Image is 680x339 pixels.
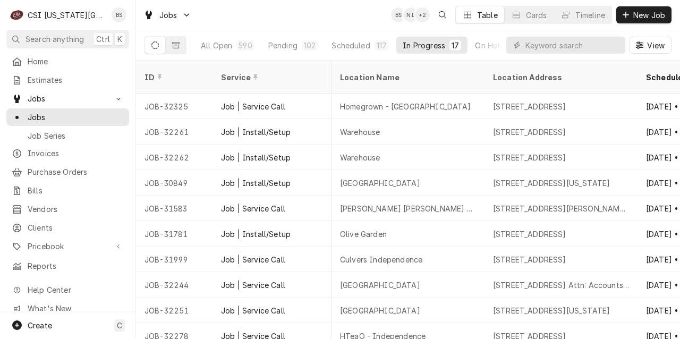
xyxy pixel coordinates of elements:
a: Home [6,53,129,70]
div: Nate Ingram's Avatar [403,7,418,22]
div: + 2 [415,7,430,22]
div: JOB-32251 [136,298,212,323]
button: Search anythingCtrlK [6,30,129,48]
div: [GEOGRAPHIC_DATA] [340,279,420,291]
span: Estimates [28,74,124,86]
a: Invoices [6,145,129,162]
div: BS [112,7,126,22]
div: Service [221,72,321,83]
input: Keyword search [525,37,620,54]
span: New Job [631,10,667,21]
div: Job | Install/Setup [221,177,291,189]
div: Job | Service Call [221,305,285,316]
div: JOB-32244 [136,272,212,298]
button: Open search [434,6,451,23]
div: [GEOGRAPHIC_DATA] [340,305,420,316]
div: ID [144,72,202,83]
div: Job | Service Call [221,279,285,291]
div: Job | Service Call [221,254,285,265]
div: Homegrown - [GEOGRAPHIC_DATA] [340,101,471,112]
div: Brent Seaba's Avatar [112,7,126,22]
div: [STREET_ADDRESS] [493,101,566,112]
div: BS [391,7,406,22]
div: [STREET_ADDRESS][US_STATE] [493,177,610,189]
a: Jobs [6,108,129,126]
div: C [10,7,24,22]
div: [STREET_ADDRESS] [493,126,566,138]
span: Invoices [28,148,124,159]
div: CSI Kansas City's Avatar [10,7,24,22]
a: Bills [6,182,129,199]
span: What's New [28,303,123,314]
span: Ctrl [96,33,110,45]
div: Olive Garden [340,228,387,240]
div: [STREET_ADDRESS] [493,228,566,240]
a: Go to Pricebook [6,238,129,255]
span: K [117,33,122,45]
div: Job | Service Call [221,203,285,214]
div: Pending [268,40,297,51]
span: View [645,40,667,51]
button: New Job [616,6,671,23]
a: Go to Jobs [139,6,195,24]
div: [STREET_ADDRESS][US_STATE] [493,305,610,316]
div: NI [403,7,418,22]
div: Table [477,10,498,21]
div: Cards [526,10,547,21]
div: In Progress [403,40,445,51]
div: 117 [377,40,387,51]
span: Job Series [28,130,124,141]
div: [GEOGRAPHIC_DATA] [340,177,420,189]
div: [STREET_ADDRESS] [493,254,566,265]
div: Location Name [340,72,474,83]
span: Purchase Orders [28,166,124,177]
div: JOB-30849 [136,170,212,196]
div: JOB-31781 [136,221,212,247]
div: JOB-32325 [136,94,212,119]
div: Warehouse [340,152,380,163]
div: JOB-31583 [136,196,212,221]
a: Vendors [6,200,129,218]
div: CSI [US_STATE][GEOGRAPHIC_DATA] [28,10,106,21]
a: Go to Jobs [6,90,129,107]
span: Pricebook [28,241,108,252]
div: Job | Service Call [221,101,285,112]
a: Go to What's New [6,300,129,317]
span: Jobs [28,93,108,104]
div: [STREET_ADDRESS] Attn: Accounts Payable, [GEOGRAPHIC_DATA] [493,279,629,291]
a: Purchase Orders [6,163,129,181]
div: Job | Install/Setup [221,152,291,163]
div: JOB-32262 [136,145,212,170]
div: JOB-32261 [136,119,212,145]
a: Estimates [6,71,129,89]
a: Job Series [6,127,129,145]
div: Job | Install/Setup [221,126,291,138]
button: View [630,37,671,54]
div: Brent Seaba's Avatar [391,7,406,22]
span: Bills [28,185,124,196]
div: 102 [304,40,316,51]
span: Reports [28,260,124,272]
span: Jobs [159,10,177,21]
div: Job | Install/Setup [221,228,291,240]
span: Jobs [28,112,124,123]
div: Timeline [575,10,605,21]
div: 17 [452,40,459,51]
div: Scheduled [331,40,370,51]
a: Reports [6,257,129,275]
a: Go to Help Center [6,281,129,299]
div: Warehouse [340,126,380,138]
div: Culvers Independence [340,254,422,265]
div: [PERSON_NAME] [PERSON_NAME] Summit [340,203,476,214]
span: Create [28,321,52,330]
div: All Open [201,40,232,51]
span: Clients [28,222,124,233]
span: Vendors [28,204,124,215]
div: On Hold [475,40,505,51]
span: Help Center [28,284,123,295]
div: Location Address [493,72,627,83]
span: Search anything [25,33,84,45]
a: Clients [6,219,129,236]
div: 590 [239,40,252,51]
div: [STREET_ADDRESS][PERSON_NAME][PERSON_NAME] [493,203,629,214]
